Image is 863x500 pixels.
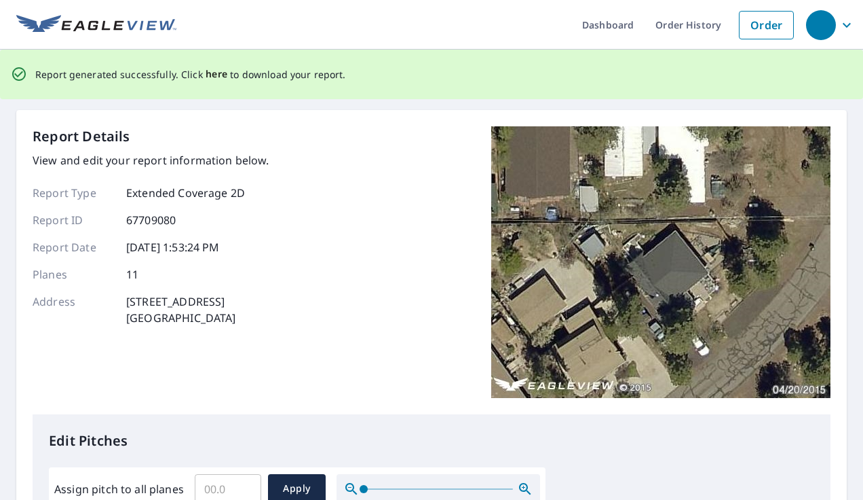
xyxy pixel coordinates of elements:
p: Extended Coverage 2D [126,185,245,201]
p: Report Details [33,126,130,147]
p: 67709080 [126,212,176,228]
p: Address [33,293,114,326]
span: Apply [279,480,315,497]
label: Assign pitch to all planes [54,481,184,497]
p: [STREET_ADDRESS] [GEOGRAPHIC_DATA] [126,293,236,326]
img: EV Logo [16,15,176,35]
p: Report Date [33,239,114,255]
p: Report Type [33,185,114,201]
p: Report generated successfully. Click to download your report. [35,66,346,83]
button: here [206,66,228,83]
p: [DATE] 1:53:24 PM [126,239,220,255]
p: Report ID [33,212,114,228]
p: View and edit your report information below. [33,152,269,168]
p: 11 [126,266,138,283]
a: Order [739,11,794,39]
p: Edit Pitches [49,431,814,451]
p: Planes [33,266,114,283]
img: Top image [491,126,830,398]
